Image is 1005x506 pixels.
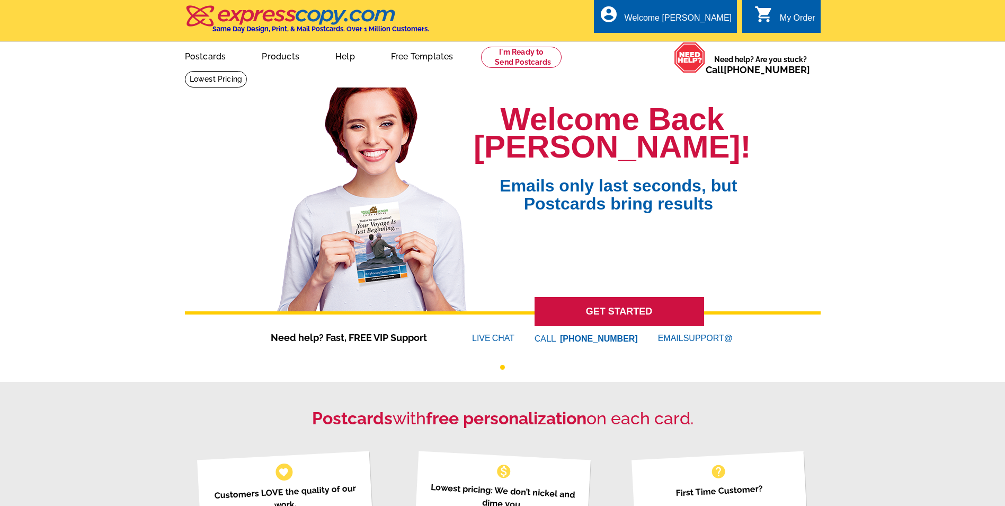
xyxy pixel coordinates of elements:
strong: Postcards [312,408,393,428]
a: Help [318,43,372,68]
span: favorite [278,466,289,477]
font: LIVE [472,332,492,345]
img: welcome-back-logged-in.png [271,79,474,311]
a: [PHONE_NUMBER] [724,64,810,75]
span: Emails only last seconds, but Postcards bring results [486,161,751,213]
a: GET STARTED [535,297,704,326]
p: First Time Customer? [645,481,794,501]
font: SUPPORT@ [683,332,734,345]
h4: Same Day Design, Print, & Mail Postcards. Over 1 Million Customers. [212,25,429,33]
a: Postcards [168,43,243,68]
a: Products [245,43,316,68]
h1: Welcome Back [PERSON_NAME]! [474,106,751,161]
span: monetization_on [495,463,512,480]
div: My Order [780,13,815,28]
strong: free personalization [426,408,586,428]
h2: with on each card. [185,408,821,429]
div: Welcome [PERSON_NAME] [625,13,732,28]
a: LIVECHAT [472,334,514,343]
a: shopping_cart My Order [754,12,815,25]
span: help [710,463,727,480]
i: account_circle [599,5,618,24]
a: Same Day Design, Print, & Mail Postcards. Over 1 Million Customers. [185,13,429,33]
a: Free Templates [374,43,470,68]
button: 1 of 1 [500,365,505,370]
span: Need help? Are you stuck? [706,54,815,75]
span: Need help? Fast, FREE VIP Support [271,330,440,345]
span: Call [706,64,810,75]
i: shopping_cart [754,5,773,24]
img: help [674,42,706,73]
